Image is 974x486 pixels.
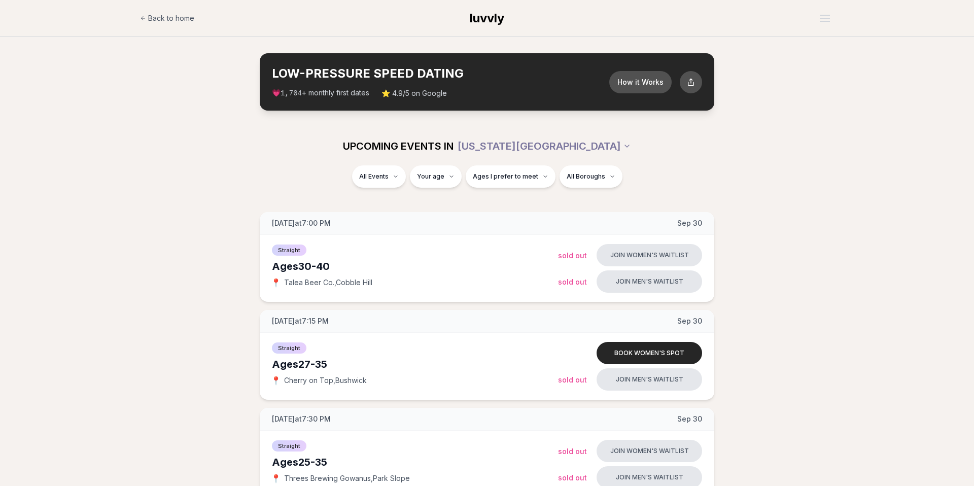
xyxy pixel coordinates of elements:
[677,218,702,228] span: Sep 30
[558,277,587,286] span: Sold Out
[597,368,702,391] button: Join men's waitlist
[567,172,605,181] span: All Boroughs
[597,244,702,266] button: Join women's waitlist
[417,172,444,181] span: Your age
[284,277,372,288] span: Talea Beer Co. , Cobble Hill
[343,139,454,153] span: UPCOMING EVENTS IN
[597,440,702,462] button: Join women's waitlist
[140,8,194,28] a: Back to home
[272,474,280,482] span: 📍
[609,71,672,93] button: How it Works
[352,165,406,188] button: All Events
[281,89,302,97] span: 1,704
[272,218,331,228] span: [DATE] at 7:00 PM
[381,88,447,98] span: ⭐ 4.9/5 on Google
[272,376,280,385] span: 📍
[597,270,702,293] button: Join men's waitlist
[272,88,369,98] span: 💗 + monthly first dates
[272,65,609,82] h2: LOW-PRESSURE SPEED DATING
[597,342,702,364] button: Book women's spot
[284,473,410,483] span: Threes Brewing Gowanus , Park Slope
[272,357,558,371] div: Ages 27-35
[558,447,587,456] span: Sold Out
[677,414,702,424] span: Sep 30
[272,455,558,469] div: Ages 25-35
[272,342,306,354] span: Straight
[558,473,587,482] span: Sold Out
[284,375,367,386] span: Cherry on Top , Bushwick
[272,259,558,273] div: Ages 30-40
[560,165,622,188] button: All Boroughs
[816,11,834,26] button: Open menu
[272,414,331,424] span: [DATE] at 7:30 PM
[272,440,306,452] span: Straight
[466,165,555,188] button: Ages I prefer to meet
[148,13,194,23] span: Back to home
[558,251,587,260] span: Sold Out
[558,375,587,384] span: Sold Out
[677,316,702,326] span: Sep 30
[272,245,306,256] span: Straight
[473,172,538,181] span: Ages I prefer to meet
[272,316,329,326] span: [DATE] at 7:15 PM
[470,10,504,26] a: luvvly
[470,11,504,25] span: luvvly
[410,165,462,188] button: Your age
[359,172,389,181] span: All Events
[272,279,280,287] span: 📍
[458,135,631,157] button: [US_STATE][GEOGRAPHIC_DATA]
